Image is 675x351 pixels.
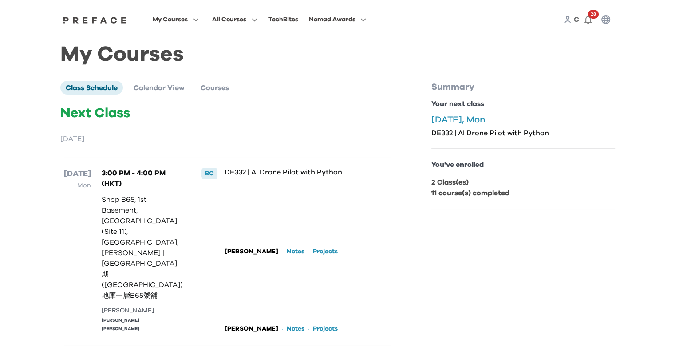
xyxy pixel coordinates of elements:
p: [DATE] [60,134,394,144]
div: [PERSON_NAME] [102,326,183,332]
p: DE332 | AI Drone Pilot with Python [431,129,615,138]
p: 3:00 PM - 4:00 PM (HKT) [102,168,183,189]
p: DE332 | AI Drone Pilot with Python [225,168,361,177]
p: Your next class [431,99,615,109]
button: 28 [579,11,597,28]
span: C [574,16,579,23]
span: Calendar View [134,84,185,91]
p: [DATE] [64,168,91,180]
p: [DATE], Mon [431,114,615,125]
p: Next Class [60,105,394,121]
p: · [308,246,309,257]
div: [PERSON_NAME] [102,306,183,316]
button: All Courses [209,14,260,25]
p: [PERSON_NAME] [225,247,278,256]
span: All Courses [212,14,246,25]
a: C [574,14,579,25]
div: [PERSON_NAME] [102,317,183,324]
a: Preface Logo [61,16,129,23]
h1: My Courses [60,50,615,59]
button: My Courses [150,14,201,25]
p: Summary [431,81,615,93]
p: · [282,323,283,334]
p: Shop B65, 1st Basement, [GEOGRAPHIC_DATA] (Site 11), [GEOGRAPHIC_DATA], [PERSON_NAME] | [GEOGRAPH... [102,194,183,301]
div: TechBites [268,14,298,25]
div: BC [201,168,217,179]
p: · [308,323,309,334]
b: 11 course(s) completed [431,189,509,197]
a: Notes [287,247,304,256]
p: Mon [64,180,91,191]
img: Preface Logo [61,16,129,24]
span: Courses [201,84,229,91]
span: Class Schedule [66,84,118,91]
span: Nomad Awards [308,14,355,25]
p: [PERSON_NAME] [225,324,278,333]
span: 28 [588,10,599,19]
a: Notes [287,324,304,333]
a: Projects [313,324,338,333]
a: Projects [313,247,338,256]
p: · [282,246,283,257]
span: My Courses [153,14,188,25]
b: 2 Class(es) [431,179,469,186]
p: You've enrolled [431,159,615,170]
button: Nomad Awards [306,14,369,25]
